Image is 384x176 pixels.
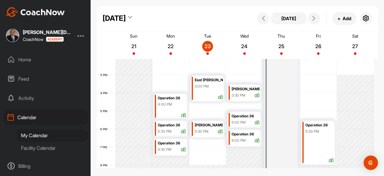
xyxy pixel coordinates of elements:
a: September 26, 2025 [300,31,337,59]
div: [PERSON_NAME][DEMOGRAPHIC_DATA] [23,30,71,35]
div: 6:00 PM [232,138,246,143]
div: CoachNow [23,37,64,42]
div: Home [3,52,88,67]
div: Open Intercom Messenger [364,156,378,170]
div: Calendar [3,110,88,125]
p: Sat [352,33,358,39]
div: Facility Calendar [17,142,88,154]
a: September 27, 2025 [337,31,373,59]
div: 6:30 PM [158,147,172,152]
p: 24 [239,43,250,49]
div: Operation 36 [232,113,260,120]
div: Feed [3,71,88,86]
p: 25 [276,43,287,49]
div: Operation 36 [158,95,186,102]
p: 23 [202,43,213,49]
a: September 22, 2025 [152,31,189,59]
button: [DATE] [271,12,307,24]
div: East [PERSON_NAME] High [195,77,223,84]
div: 4:00 PM [158,102,172,107]
div: 5:30 PM [305,129,319,134]
div: [PERSON_NAME] [195,122,223,129]
p: 27 [350,43,361,49]
p: Tue [204,33,211,39]
div: Operation 36 [158,122,186,129]
div: Billing [3,159,88,174]
div: 5:30 PM [158,129,172,134]
div: 3:00 PM [195,84,209,89]
img: CoachNow acadmey [46,37,64,42]
button: +Add [332,12,356,25]
a: September 23, 2025 [189,31,226,59]
div: Operation 36 [158,140,186,147]
div: [DATE] [103,13,126,24]
span: + [337,15,340,22]
p: 26 [313,43,324,49]
p: 21 [128,43,139,49]
div: My Calendar [17,129,88,142]
a: September 24, 2025 [226,31,263,59]
p: Sun [130,33,137,39]
a: September 21, 2025 [115,31,152,59]
div: 8 PM [97,163,113,167]
img: square_aa159f7e4bb146cb278356b85c699fcb.jpg [6,29,19,42]
div: [PERSON_NAME] High [232,86,260,93]
div: Operation 36 [305,122,334,129]
div: 4 PM [97,91,113,95]
div: 7 PM [97,145,113,149]
p: Fri [316,33,321,39]
div: 6 PM [97,127,113,131]
div: 5:30 PM [195,129,208,134]
p: 22 [165,43,176,49]
div: 5 PM [97,109,113,113]
div: Operation 36 [232,131,260,138]
div: Activity [3,91,88,106]
a: September 25, 2025 [263,31,300,59]
img: CoachNow [6,7,65,17]
p: Wed [240,33,249,39]
p: Mon [166,33,175,39]
p: Thu [277,33,285,39]
div: 3:30 PM [232,93,245,98]
div: 5:00 PM [232,120,246,125]
div: 3 PM [97,73,113,77]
